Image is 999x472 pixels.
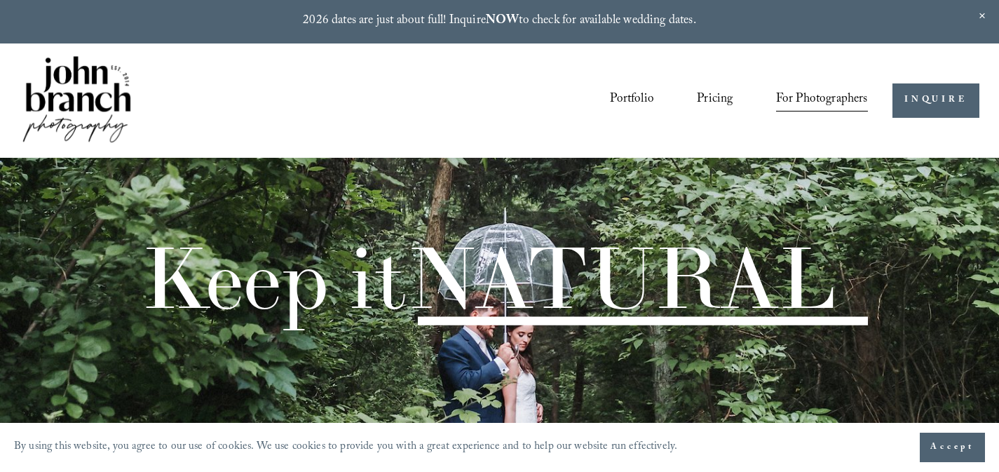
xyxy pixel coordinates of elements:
a: folder dropdown [776,88,868,114]
span: NATURAL [407,224,836,331]
img: John Branch IV Photography [20,53,134,148]
span: For Photographers [776,88,868,112]
h1: Keep it [141,235,836,321]
span: Accept [930,440,974,454]
a: Pricing [697,88,733,114]
button: Accept [920,433,985,462]
p: By using this website, you agree to our use of cookies. We use cookies to provide you with a grea... [14,437,677,459]
a: Portfolio [610,88,654,114]
a: INQUIRE [892,83,979,118]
